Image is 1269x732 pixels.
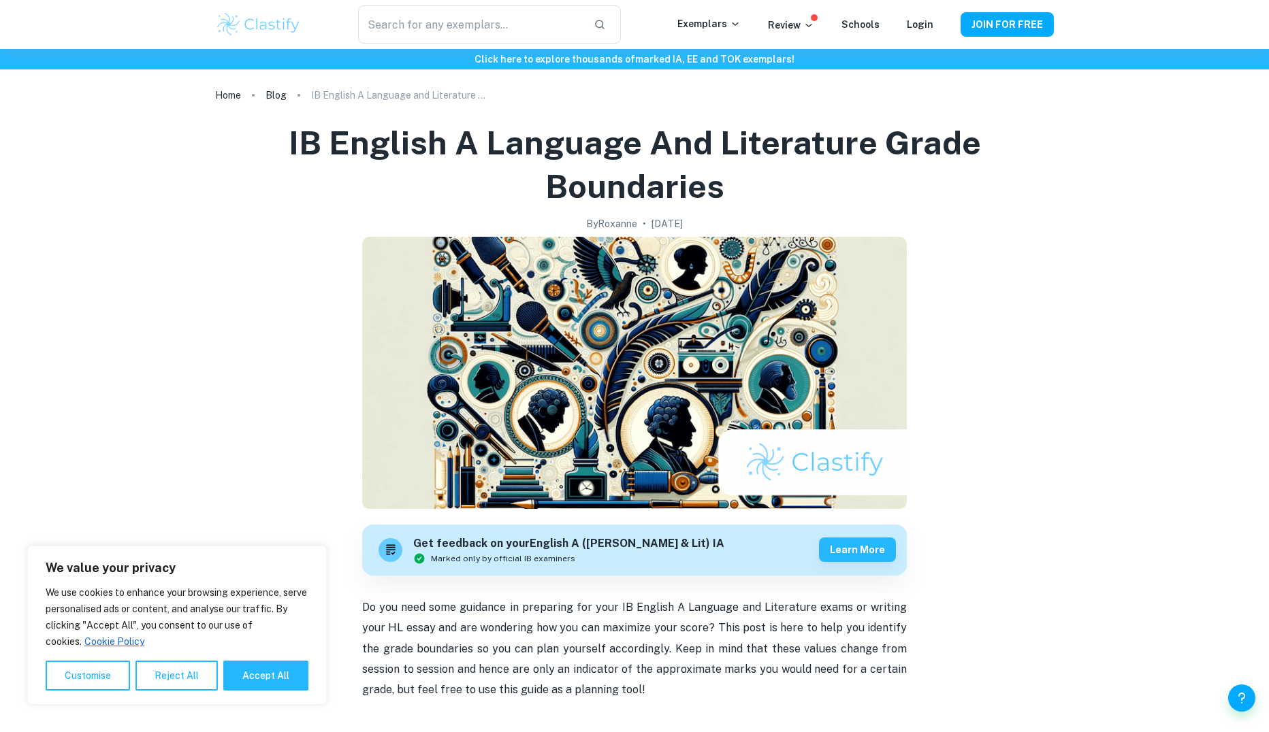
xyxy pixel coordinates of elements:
[652,216,683,231] h2: [DATE]
[358,5,583,44] input: Search for any exemplars...
[215,11,302,38] img: Clastify logo
[84,635,145,648] a: Cookie Policy
[3,52,1266,67] h6: Click here to explore thousands of marked IA, EE and TOK exemplars !
[768,18,814,33] p: Review
[311,88,488,103] p: IB English A Language and Literature Grade Boundaries
[586,216,637,231] h2: By Roxanne
[215,86,241,105] a: Home
[643,216,646,231] p: •
[413,535,724,552] h6: Get feedback on your English A ([PERSON_NAME] & Lit) IA
[46,661,130,691] button: Customise
[46,584,308,650] p: We use cookies to enhance your browsing experience, serve personalised ads or content, and analys...
[362,237,907,509] img: IB English A Language and Literature Grade Boundaries cover image
[266,86,287,105] a: Blog
[1228,684,1255,712] button: Help and Feedback
[223,661,308,691] button: Accept All
[135,661,218,691] button: Reject All
[231,121,1038,208] h1: IB English A Language and Literature Grade Boundaries
[907,19,933,30] a: Login
[46,560,308,576] p: We value your privacy
[362,525,907,576] a: Get feedback on yourEnglish A ([PERSON_NAME] & Lit) IAMarked only by official IB examinersLearn more
[362,597,907,701] p: Do you need some guidance in preparing for your IB English A Language and Literature exams or wri...
[841,19,880,30] a: Schools
[27,546,327,705] div: We value your privacy
[660,621,709,634] span: our score
[431,552,575,565] span: Marked only by official IB examiners
[819,537,896,562] button: Learn more
[961,12,1054,37] button: JOIN FOR FREE
[677,16,741,31] p: Exemplars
